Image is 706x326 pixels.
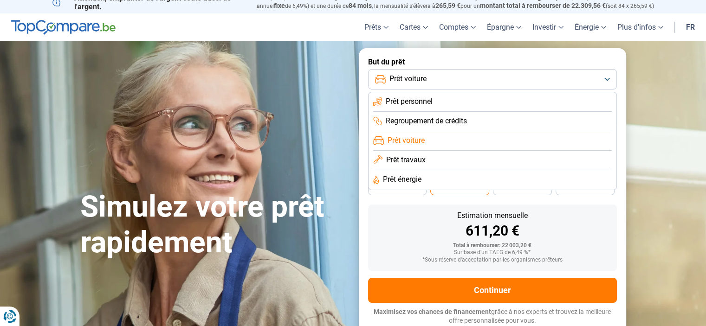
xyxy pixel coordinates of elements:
[368,69,617,89] button: Prêt voiture
[386,155,426,165] span: Prêt travaux
[80,189,348,261] h1: Simulez votre prêt rapidement
[376,257,609,263] div: *Sous réserve d'acceptation par les organismes prêteurs
[374,308,491,315] span: Maximisez vos chances de financement
[368,58,617,66] label: But du prêt
[481,13,527,41] a: Épargne
[386,116,467,126] span: Regroupement de crédits
[389,74,427,84] span: Prêt voiture
[368,307,617,326] p: grâce à nos experts et trouvez la meilleure offre personnalisée pour vous.
[394,13,434,41] a: Cartes
[435,2,460,9] span: 265,59 €
[376,224,609,238] div: 611,20 €
[434,13,481,41] a: Comptes
[387,185,408,191] span: 42 mois
[450,185,470,191] span: 36 mois
[349,2,372,9] span: 84 mois
[368,278,617,303] button: Continuer
[383,174,421,185] span: Prêt énergie
[376,243,609,249] div: Total à rembourser: 22 003,20 €
[575,185,596,191] span: 24 mois
[388,135,425,146] span: Prêt voiture
[480,2,606,9] span: montant total à rembourser de 22.309,56 €
[274,2,285,9] span: fixe
[11,20,116,35] img: TopCompare
[680,13,700,41] a: fr
[376,249,609,256] div: Sur base d'un TAEG de 6,49 %*
[376,212,609,219] div: Estimation mensuelle
[386,96,433,107] span: Prêt personnel
[359,13,394,41] a: Prêts
[512,185,533,191] span: 30 mois
[527,13,569,41] a: Investir
[612,13,669,41] a: Plus d'infos
[569,13,612,41] a: Énergie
